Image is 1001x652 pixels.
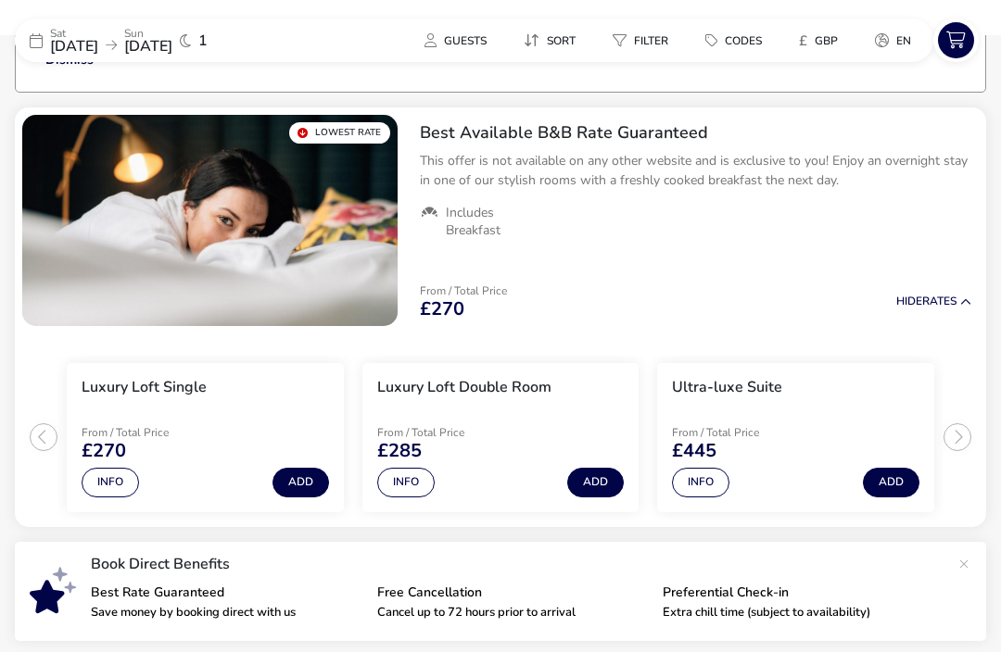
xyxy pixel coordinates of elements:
p: Best Rate Guaranteed [91,586,362,599]
p: This offer is not available on any other website and is exclusive to you! Enjoy an overnight stay... [420,151,971,190]
span: [DATE] [124,36,172,56]
span: £270 [420,300,464,319]
button: en [860,27,926,54]
button: Info [82,468,139,497]
p: Preferential Check-in [663,586,934,599]
button: Add [863,468,919,497]
span: £270 [82,442,126,460]
p: From / Total Price [82,427,213,438]
h3: Luxury Loft Double Room [377,378,551,397]
p: Cancel up to 72 hours prior to arrival [377,607,649,619]
button: Add [567,468,624,497]
span: Guests [444,33,487,48]
span: Includes Breakfast [446,205,543,238]
p: Book Direct Benefits [91,557,949,571]
naf-pibe-menu-bar-item: £GBP [784,27,860,54]
span: Hide [896,294,922,308]
span: Codes [725,33,762,48]
h2: Best Available B&B Rate Guaranteed [420,122,971,144]
h3: Ultra-luxe Suite [672,378,782,397]
button: Codes [691,27,777,54]
button: HideRates [896,295,971,307]
p: From / Total Price [672,427,804,438]
span: 1 [198,33,208,48]
p: Extra chill time (subject to availability) [663,607,934,619]
div: Sat[DATE]Sun[DATE]1 [15,19,293,62]
button: Info [672,468,729,497]
swiper-slide: 3 / 3 [648,356,944,520]
div: Lowest Rate [289,122,390,144]
p: Save money by booking direct with us [91,607,362,619]
p: From / Total Price [377,427,509,438]
naf-pibe-menu-bar-item: Codes [691,27,784,54]
span: [DATE] [50,36,98,56]
button: Sort [509,27,590,54]
naf-pibe-menu-bar-item: Guests [410,27,509,54]
p: From / Total Price [420,285,507,296]
span: Filter [634,33,668,48]
div: Best Available B&B Rate GuaranteedThis offer is not available on any other website and is exclusi... [405,107,986,254]
button: Guests [410,27,501,54]
swiper-slide: 1 / 1 [22,115,398,326]
h3: Luxury Loft Single [82,378,207,397]
i: £ [799,31,807,50]
p: Sun [124,28,172,39]
button: Add [272,468,329,497]
button: Filter [598,27,683,54]
span: GBP [815,33,838,48]
span: £285 [377,442,422,460]
p: Free Cancellation [377,586,649,599]
naf-pibe-menu-bar-item: Sort [509,27,598,54]
span: en [896,33,911,48]
p: Sat [50,28,98,39]
naf-pibe-menu-bar-item: en [860,27,933,54]
swiper-slide: 2 / 3 [353,356,649,520]
span: Sort [547,33,576,48]
button: £GBP [784,27,853,54]
span: £445 [672,442,716,460]
button: Info [377,468,435,497]
swiper-slide: 1 / 3 [57,356,353,520]
naf-pibe-menu-bar-item: Filter [598,27,691,54]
